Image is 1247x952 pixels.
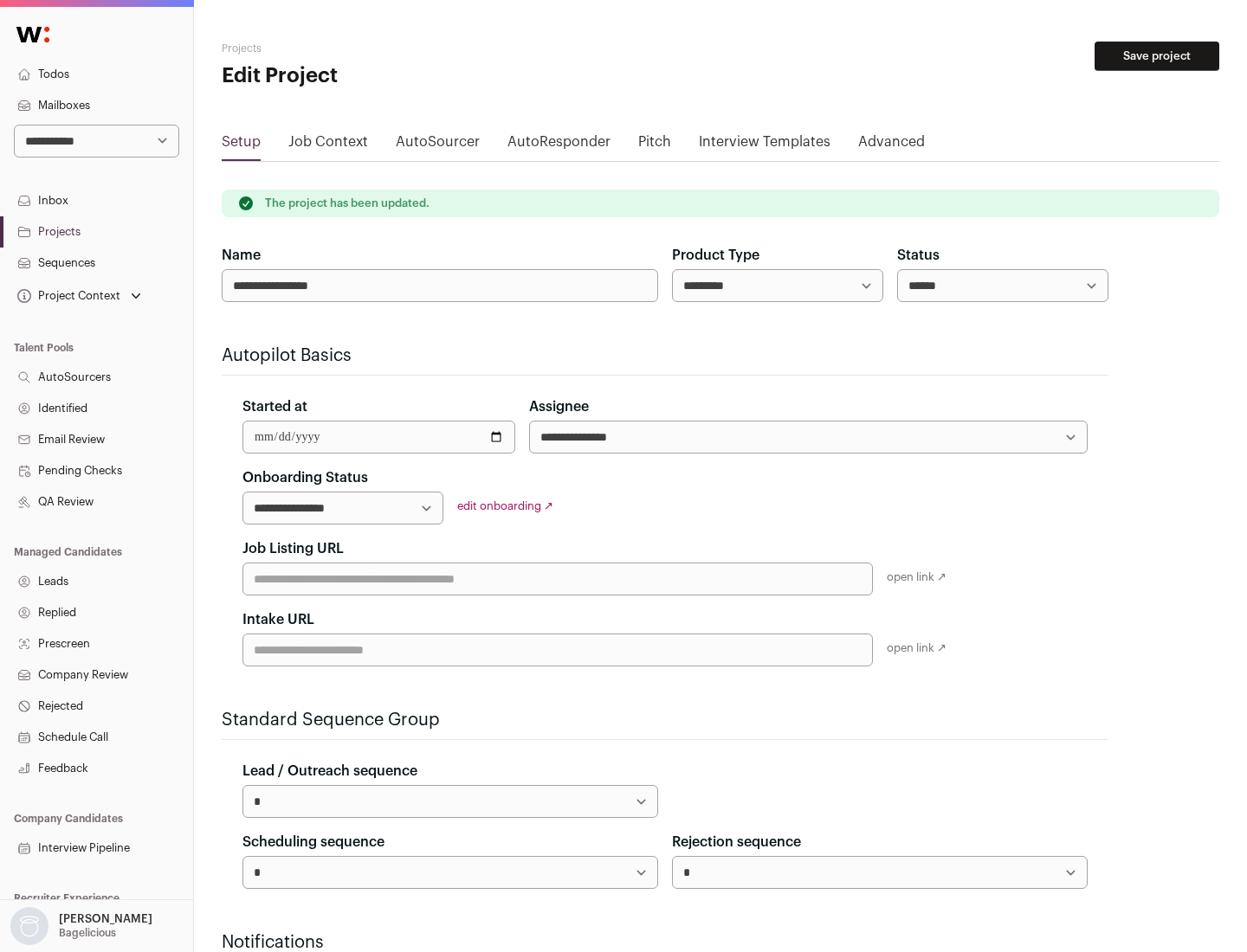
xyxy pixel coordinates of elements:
label: Name [222,245,261,266]
label: Intake URL [242,609,314,630]
a: Job Context [288,132,368,159]
a: AutoResponder [507,132,611,159]
p: [PERSON_NAME] [59,912,152,926]
p: Bagelicious [59,926,116,940]
label: Lead / Outreach sequence [242,761,417,782]
img: Wellfound [7,17,59,52]
h1: Edit Project [222,62,554,90]
a: Setup [222,132,261,159]
label: Started at [242,396,307,417]
div: Project Context [14,289,120,303]
a: edit onboarding ↗ [457,500,553,511]
label: Rejection sequence [672,832,801,852]
button: Save project [1095,42,1219,71]
label: Product Type [672,245,759,266]
a: Pitch [638,132,671,159]
label: Assignee [529,396,589,417]
h2: Projects [222,42,554,55]
label: Job Listing URL [242,538,344,559]
h2: Autopilot Basics [222,344,1108,368]
label: Scheduling sequence [242,832,384,852]
label: Onboarding Status [242,467,368,488]
button: Open dropdown [7,907,156,945]
a: Interview Templates [699,132,830,159]
h2: Standard Sequence Group [222,708,1108,732]
label: Status [897,245,940,266]
a: Advanced [858,132,925,159]
a: AutoSourcer [396,132,480,159]
button: Open dropdown [14,284,145,308]
img: nopic.png [10,907,48,945]
p: The project has been updated. [265,196,430,210]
